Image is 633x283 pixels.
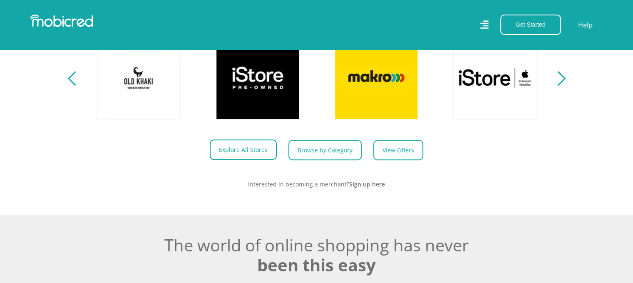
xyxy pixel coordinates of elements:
a: View Offers [373,140,423,160]
a: Help [578,20,593,30]
h2: The world of online shopping has never [86,235,548,275]
a: Sign up here [349,180,385,188]
img: Mobicred [30,15,93,27]
button: Previous [70,70,80,86]
a: Browse by Category [288,140,362,160]
button: Next [553,70,563,86]
span: been this easy [257,253,376,276]
p: Interested in becoming a merchant? [86,180,548,189]
a: Explore All Stores [210,139,277,160]
button: Get Started [500,15,561,35]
